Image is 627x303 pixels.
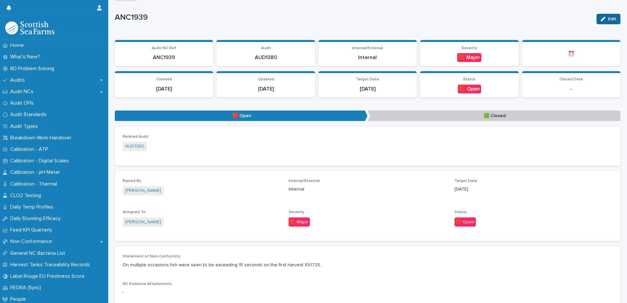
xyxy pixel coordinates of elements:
[8,296,31,302] p: People
[8,158,74,164] p: Calibration - Digital Scales
[8,66,59,72] p: 8D Problem Solving
[322,54,413,61] p: Internal
[123,254,180,258] span: Statement of Non-Conformity
[597,14,620,24] button: Edit
[289,186,447,193] p: Internal
[8,250,71,256] p: General NC Bacteria List
[119,54,209,61] p: ANC1939
[461,46,477,50] span: Severity
[455,210,467,214] span: Status
[125,143,144,150] a: AUD1380
[559,77,583,81] span: Closed Date
[322,86,413,92] p: [DATE]
[526,51,617,57] p: ⏰
[8,204,59,210] p: Daily Temp Profiles
[457,53,481,62] div: 🟥 Major
[152,46,176,50] span: Audit NC Ref
[352,46,383,50] span: Internal/External
[8,227,57,233] p: Feed KPI Quarterly
[8,215,66,222] p: Daily Stunning Efficacy
[123,179,141,183] span: Raised By
[123,282,172,286] span: NC Evidence Attachments
[123,135,149,139] span: Related Audit
[119,86,209,92] p: [DATE]
[8,89,39,95] p: Audit NCs
[123,262,613,269] p: On multiple occasions fish were seen to be exceeding 15 seconds on the first harvest 100725.
[463,77,475,81] span: Status
[8,135,77,141] p: Breakdown Work Handover
[8,262,95,268] p: Harvest Tanks Traceability Records
[455,217,476,227] div: 🟥 Open
[455,179,477,183] span: Target Date
[8,100,39,106] p: Audit OFIs
[8,42,29,49] p: Home
[8,273,90,279] p: Label Rouge EU Freshness Score
[526,86,617,92] p: -
[289,210,304,214] span: Severity
[123,289,281,296] p: -
[5,21,54,34] img: mMrefqRFQpe26GRNOUkG
[8,285,46,291] p: PEDRA (Sync)
[220,54,311,61] p: AUD1380
[115,111,368,121] p: 🟥 Open
[289,217,310,227] div: 🟥 Major
[455,186,613,193] p: [DATE]
[220,86,311,92] p: [DATE]
[115,13,591,22] p: ANC1939
[458,85,481,93] div: 🟥 Open
[8,146,53,152] p: Calibration - ATP
[156,77,172,81] span: Created
[8,77,30,83] p: Audits
[258,77,274,81] span: Updated
[8,123,43,130] p: Audit Types
[261,46,271,50] span: Audit
[8,169,65,175] p: Calibration - pH Meter
[8,238,57,245] p: Non-Conformance
[368,111,620,121] p: 🟩 Closed
[608,17,616,21] span: Edit
[8,111,52,118] p: Audit Standards
[289,179,320,183] span: Internal/External
[8,181,62,187] p: Calibration - Thermal
[125,187,161,194] a: [PERSON_NAME]
[8,54,45,60] p: What's New?
[125,219,161,226] a: [PERSON_NAME]
[8,192,46,199] p: CLO2 Testing
[123,210,146,214] span: Assigned To
[356,77,379,81] span: Target Date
